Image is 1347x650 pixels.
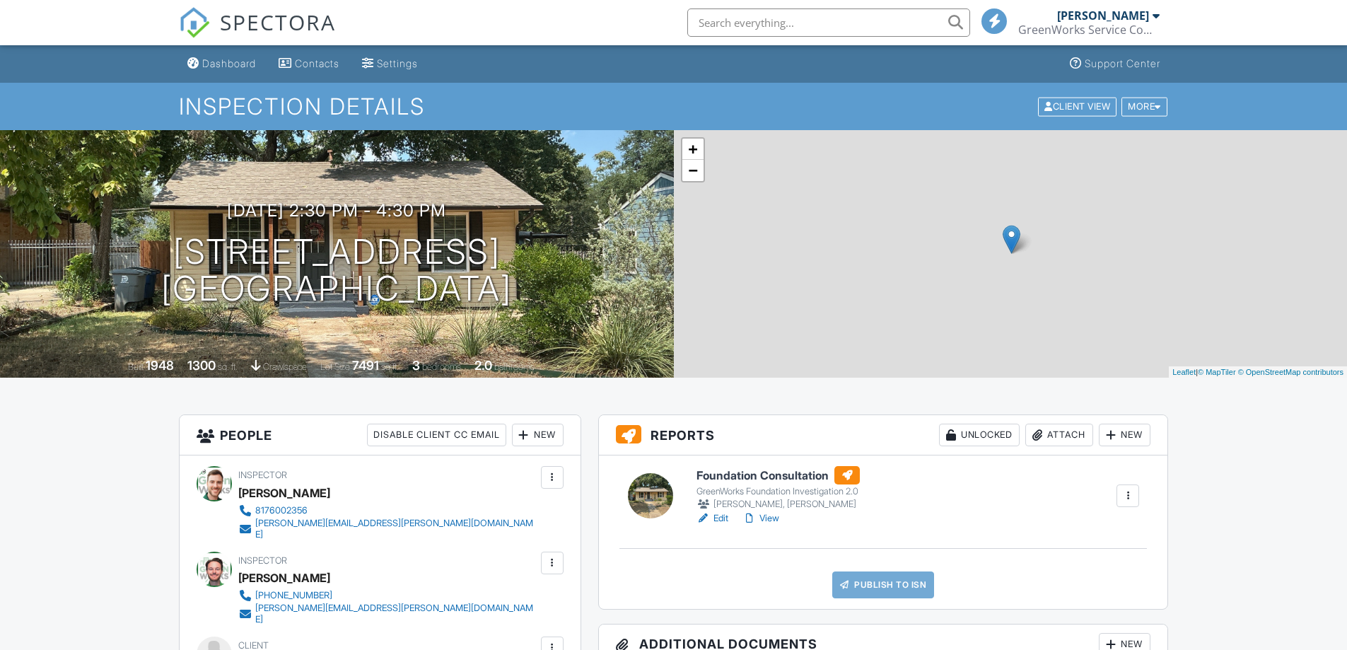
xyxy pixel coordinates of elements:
div: [PERSON_NAME], [PERSON_NAME] [696,497,860,511]
a: Publish to ISN [832,571,934,598]
div: Contacts [295,57,339,69]
span: bathrooms [494,361,535,372]
div: [PERSON_NAME][EMAIL_ADDRESS][PERSON_NAME][DOMAIN_NAME] [255,518,537,540]
img: The Best Home Inspection Software - Spectora [179,7,210,38]
a: Edit [696,511,728,526]
span: Inspector [238,470,287,480]
a: © MapTiler [1198,368,1236,376]
span: SPECTORA [220,7,336,37]
span: Lot Size [320,361,350,372]
div: New [1099,424,1150,446]
h3: [DATE] 2:30 pm - 4:30 pm [227,201,446,220]
div: More [1121,97,1167,116]
a: View [742,511,779,526]
h3: People [180,415,581,455]
a: Zoom out [682,160,704,181]
input: Search everything... [687,8,970,37]
h1: [STREET_ADDRESS] [GEOGRAPHIC_DATA] [161,233,512,308]
div: GreenWorks Service Company [1018,23,1160,37]
div: 1948 [146,358,174,373]
span: bedrooms [422,361,461,372]
div: 3 [412,358,420,373]
div: Support Center [1085,57,1160,69]
a: [PHONE_NUMBER] [238,588,537,603]
a: © OpenStreetMap contributors [1238,368,1343,376]
div: GreenWorks Foundation Investigation 2.0 [696,486,860,497]
h3: Reports [599,415,1168,455]
a: Dashboard [182,51,262,77]
div: 8176002356 [255,505,308,516]
div: Client View [1038,97,1116,116]
div: Disable Client CC Email [367,424,506,446]
a: Leaflet [1172,368,1196,376]
span: crawlspace [263,361,307,372]
div: New [512,424,564,446]
a: Settings [356,51,424,77]
div: [PERSON_NAME] [238,567,330,588]
div: Settings [377,57,418,69]
span: sq. ft. [218,361,238,372]
h6: Foundation Consultation [696,466,860,484]
a: SPECTORA [179,19,336,49]
a: Contacts [273,51,345,77]
div: [PERSON_NAME] [238,482,330,504]
span: Inspector [238,555,287,566]
div: 1300 [187,358,216,373]
div: | [1169,366,1347,378]
div: Dashboard [202,57,256,69]
div: Attach [1025,424,1093,446]
a: Zoom in [682,139,704,160]
div: [PHONE_NUMBER] [255,590,332,601]
div: [PERSON_NAME][EMAIL_ADDRESS][PERSON_NAME][DOMAIN_NAME] [255,603,537,625]
div: 2.0 [474,358,492,373]
h1: Inspection Details [179,94,1169,119]
span: Built [128,361,144,372]
a: [PERSON_NAME][EMAIL_ADDRESS][PERSON_NAME][DOMAIN_NAME] [238,603,537,625]
a: Foundation Consultation GreenWorks Foundation Investigation 2.0 [PERSON_NAME], [PERSON_NAME] [696,466,860,511]
div: [PERSON_NAME] [1057,8,1149,23]
div: Unlocked [939,424,1020,446]
a: Client View [1037,100,1120,111]
span: sq.ft. [381,361,399,372]
a: [PERSON_NAME][EMAIL_ADDRESS][PERSON_NAME][DOMAIN_NAME] [238,518,537,540]
div: 7491 [352,358,379,373]
a: Support Center [1064,51,1166,77]
a: 8176002356 [238,504,537,518]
